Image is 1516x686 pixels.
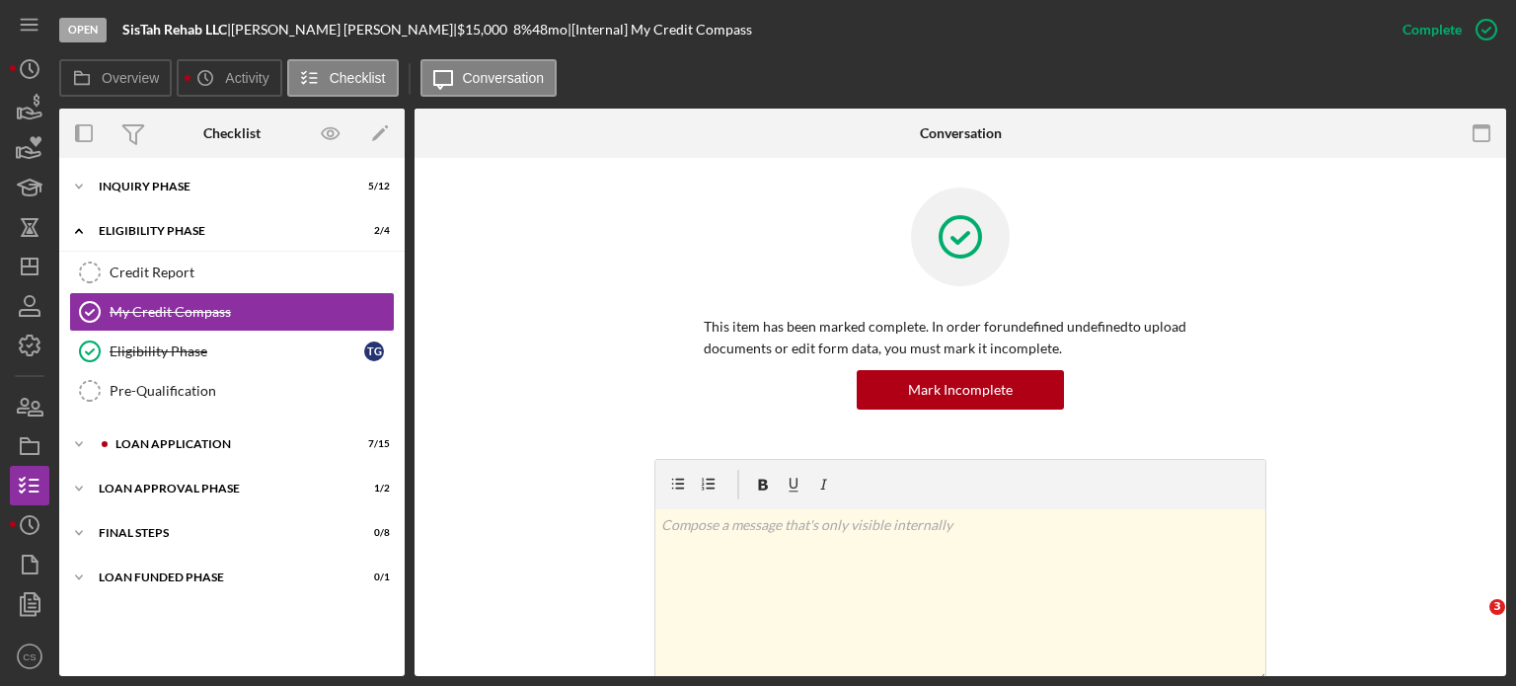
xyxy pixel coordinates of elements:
[1402,10,1462,49] div: Complete
[110,383,394,399] div: Pre-Qualification
[354,181,390,192] div: 5 / 12
[457,21,507,38] span: $15,000
[568,22,752,38] div: | [Internal] My Credit Compass
[420,59,558,97] button: Conversation
[177,59,281,97] button: Activity
[102,70,159,86] label: Overview
[532,22,568,38] div: 48 mo
[364,342,384,361] div: t g
[513,22,532,38] div: 8 %
[99,483,341,495] div: Loan Approval Phase
[857,370,1064,410] button: Mark Incomplete
[110,304,394,320] div: My Credit Compass
[110,265,394,280] div: Credit Report
[1489,599,1505,615] span: 3
[99,181,341,192] div: Inquiry Phase
[287,59,399,97] button: Checklist
[231,22,457,38] div: [PERSON_NAME] [PERSON_NAME] |
[330,70,386,86] label: Checklist
[115,438,341,450] div: Loan Application
[1383,10,1506,49] button: Complete
[354,438,390,450] div: 7 / 15
[908,370,1013,410] div: Mark Incomplete
[99,225,341,237] div: Eligibility Phase
[354,527,390,539] div: 0 / 8
[23,651,36,662] text: CS
[69,253,395,292] a: Credit Report
[354,483,390,495] div: 1 / 2
[354,225,390,237] div: 2 / 4
[10,637,49,676] button: CS
[463,70,545,86] label: Conversation
[354,572,390,583] div: 0 / 1
[59,59,172,97] button: Overview
[99,572,341,583] div: Loan Funded Phase
[1449,599,1496,647] iframe: Intercom live chat
[69,292,395,332] a: My Credit Compass
[69,332,395,371] a: Eligibility Phasetg
[59,18,107,42] div: Open
[225,70,268,86] label: Activity
[920,125,1002,141] div: Conversation
[122,21,227,38] b: SisTah Rehab LLC
[203,125,261,141] div: Checklist
[99,527,341,539] div: FINAL STEPS
[110,343,364,359] div: Eligibility Phase
[69,371,395,411] a: Pre-Qualification
[122,22,231,38] div: |
[704,316,1217,360] p: This item has been marked complete. In order for undefined undefined to upload documents or edit ...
